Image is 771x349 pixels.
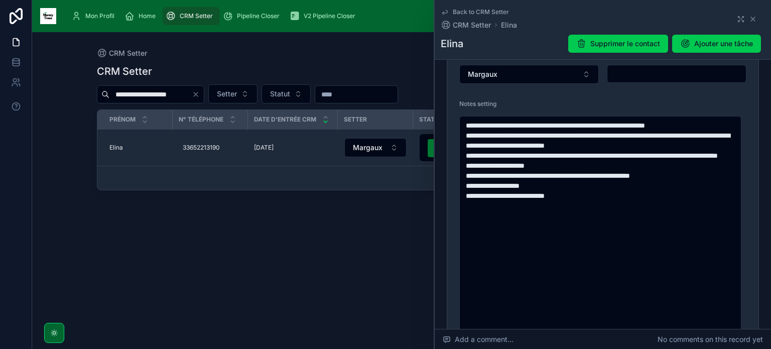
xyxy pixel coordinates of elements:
span: Home [139,12,156,20]
div: scrollable content [64,5,731,27]
button: Select Button [344,138,407,157]
a: Mon Profil [68,7,121,25]
a: 33652213190 [179,140,242,156]
a: Pipeline Closer [220,7,287,25]
span: Pipeline Closer [237,12,280,20]
a: CRM Setter [97,48,147,58]
a: Elina [109,144,167,152]
h1: CRM Setter [97,64,152,78]
button: Ajouter une tâche [672,35,761,53]
span: CRM Setter [453,20,491,30]
span: 33652213190 [183,144,220,152]
span: Statut du lead [419,115,471,124]
span: Prénom [109,115,136,124]
a: Home [121,7,163,25]
span: Setter [217,89,237,99]
span: Setter [344,115,367,124]
h1: Elina [441,37,463,51]
span: Margaux [468,69,497,79]
span: Statut [270,89,290,99]
a: Select Button [419,134,485,162]
a: V2 Pipeline Closer [287,7,362,25]
button: Select Button [420,134,485,161]
span: Back to CRM Setter [453,8,509,16]
span: CRM Setter [109,48,147,58]
span: Margaux [353,143,382,153]
a: [DATE] [254,144,332,152]
a: Select Button [344,138,407,158]
span: N° Téléphone [179,115,223,124]
button: Select Button [459,65,599,84]
button: Select Button [208,84,258,103]
a: Back to CRM Setter [441,8,509,16]
span: [DATE] [254,144,274,152]
a: Elina [501,20,517,30]
span: CRM Setter [180,12,213,20]
span: Mon Profil [85,12,114,20]
span: Supprimer le contact [590,39,660,49]
img: App logo [40,8,56,24]
span: Ajouter une tâche [694,39,753,49]
button: Select Button [262,84,311,103]
span: Elina [109,144,123,152]
a: CRM Setter [441,20,491,30]
a: CRM Setter [163,7,220,25]
button: Clear [192,90,204,98]
span: Add a comment... [443,334,513,344]
button: Supprimer le contact [568,35,668,53]
span: Date d'entrée CRM [254,115,316,124]
span: Notes setting [459,100,496,107]
span: V2 Pipeline Closer [304,12,355,20]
